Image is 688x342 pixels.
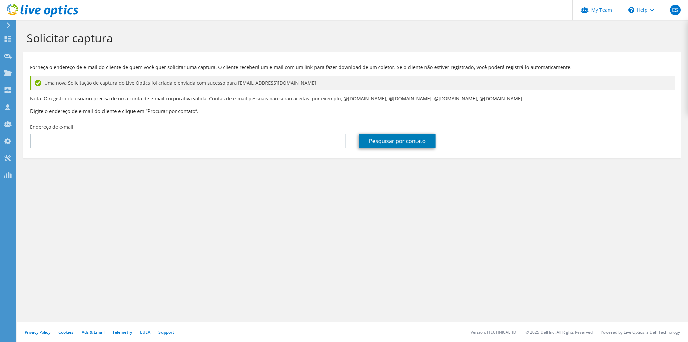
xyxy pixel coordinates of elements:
[25,329,50,335] a: Privacy Policy
[526,329,593,335] li: © 2025 Dell Inc. All Rights Reserved
[30,95,675,102] p: Nota: O registro de usuário precisa de uma conta de e-mail corporativa válida. Contas de e-mail p...
[27,31,675,45] h1: Solicitar captura
[30,124,73,130] label: Endereço de e-mail
[30,64,675,71] p: Forneça o endereço de e-mail do cliente de quem você quer solicitar uma captura. O cliente recebe...
[670,5,681,15] span: ES
[601,329,680,335] li: Powered by Live Optics, a Dell Technology
[158,329,174,335] a: Support
[44,79,316,87] span: Uma nova Solicitação de captura do Live Optics foi criada e enviada com sucesso para [EMAIL_ADDRE...
[471,329,518,335] li: Version: [TECHNICAL_ID]
[58,329,74,335] a: Cookies
[112,329,132,335] a: Telemetry
[30,107,675,115] h3: Digite o endereço de e-mail do cliente e clique em “Procurar por contato”.
[628,7,634,13] svg: \n
[82,329,104,335] a: Ads & Email
[140,329,150,335] a: EULA
[359,134,436,148] a: Pesquisar por contato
